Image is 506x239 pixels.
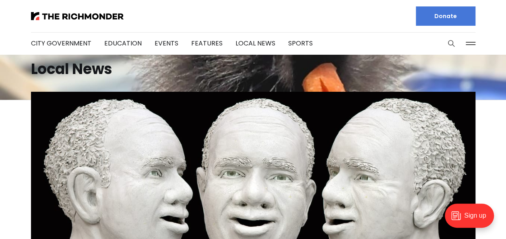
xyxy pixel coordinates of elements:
button: Search this site [445,37,457,49]
a: Sports [288,39,313,48]
a: Features [191,39,223,48]
img: The Richmonder [31,12,124,20]
a: Local News [235,39,275,48]
a: Events [155,39,178,48]
h1: Local News [31,63,475,76]
a: City Government [31,39,91,48]
a: Donate [416,6,475,26]
iframe: portal-trigger [438,200,506,239]
a: Education [104,39,142,48]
